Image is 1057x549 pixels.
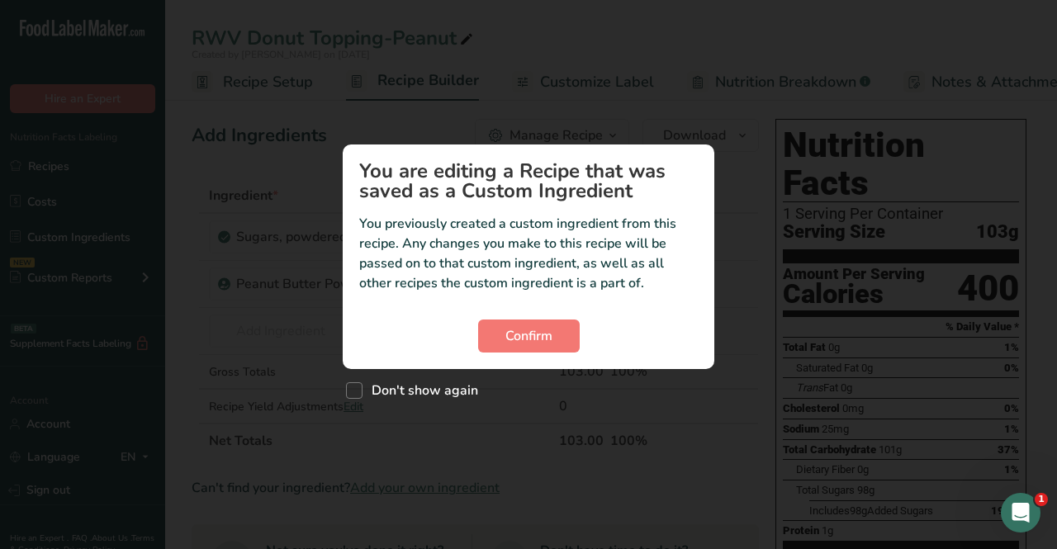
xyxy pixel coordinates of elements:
span: Don't show again [363,382,478,399]
iframe: Intercom live chat [1001,493,1040,532]
button: Confirm [478,319,580,353]
p: You previously created a custom ingredient from this recipe. Any changes you make to this recipe ... [359,214,698,293]
h1: You are editing a Recipe that was saved as a Custom Ingredient [359,161,698,201]
span: Confirm [505,326,552,346]
span: 1 [1035,493,1048,506]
